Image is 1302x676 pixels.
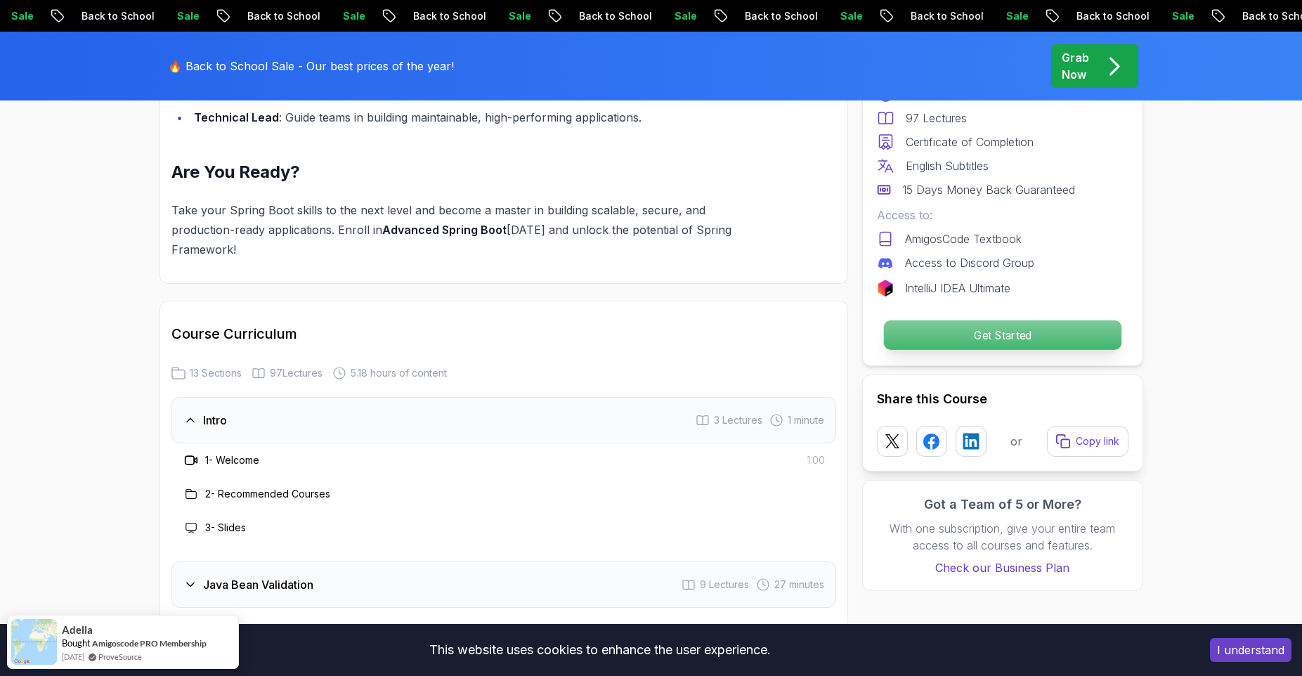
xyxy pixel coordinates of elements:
[700,578,749,592] span: 9 Lectures
[205,453,259,467] h3: 1 - Welcome
[62,637,91,649] span: Bought
[171,161,769,183] h2: Are You Ready?
[1047,426,1128,457] button: Copy link
[877,389,1128,409] h2: Share this Course
[883,320,1121,350] p: Get Started
[205,487,330,501] h3: 2 - Recommended Courses
[1021,9,1117,23] p: Back to School
[788,413,824,427] span: 1 minute
[358,9,453,23] p: Back to School
[1210,638,1291,662] button: Accept cookies
[171,200,769,259] p: Take your Spring Boot skills to the next level and become a master in building scalable, secure, ...
[62,624,93,636] span: Adella
[906,110,967,126] p: 97 Lectures
[270,366,323,380] span: 97 Lectures
[1076,434,1119,448] p: Copy link
[203,576,313,593] h3: Java Bean Validation
[877,559,1128,576] a: Check our Business Plan
[807,453,825,467] span: 1:00
[122,9,167,23] p: Sale
[351,366,447,380] span: 5.18 hours of content
[192,9,287,23] p: Back to School
[98,651,142,663] a: ProveSource
[877,207,1128,223] p: Access to:
[906,134,1034,150] p: Certificate of Completion
[905,254,1034,271] p: Access to Discord Group
[714,413,762,427] span: 3 Lectures
[287,9,332,23] p: Sale
[905,280,1010,297] p: IntelliJ IDEA Ultimate
[523,9,619,23] p: Back to School
[877,280,894,297] img: jetbrains logo
[11,635,1189,665] div: This website uses cookies to enhance the user experience.
[902,181,1075,198] p: 15 Days Money Back Guaranteed
[1117,9,1161,23] p: Sale
[1010,433,1022,450] p: or
[62,651,84,663] span: [DATE]
[453,9,498,23] p: Sale
[26,9,122,23] p: Back to School
[382,223,507,237] strong: Advanced Spring Boot
[689,9,785,23] p: Back to School
[205,521,246,535] h3: 3 - Slides
[11,619,57,665] img: provesource social proof notification image
[906,157,989,174] p: English Subtitles
[190,366,242,380] span: 13 Sections
[877,495,1128,514] h3: Got a Team of 5 or More?
[203,412,227,429] h3: Intro
[171,397,836,443] button: Intro3 Lectures 1 minute
[785,9,830,23] p: Sale
[951,9,996,23] p: Sale
[168,58,454,74] p: 🔥 Back to School Sale - Our best prices of the year!
[905,230,1022,247] p: AmigosCode Textbook
[194,110,279,124] strong: Technical Lead
[1062,49,1089,83] p: Grab Now
[1187,9,1282,23] p: Back to School
[855,9,951,23] p: Back to School
[92,637,207,649] a: Amigoscode PRO Membership
[190,108,769,127] li: : Guide teams in building maintainable, high-performing applications.
[619,9,664,23] p: Sale
[171,324,836,344] h2: Course Curriculum
[171,561,836,608] button: Java Bean Validation9 Lectures 27 minutes
[883,320,1121,351] button: Get Started
[877,520,1128,554] p: With one subscription, give your entire team access to all courses and features.
[774,578,824,592] span: 27 minutes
